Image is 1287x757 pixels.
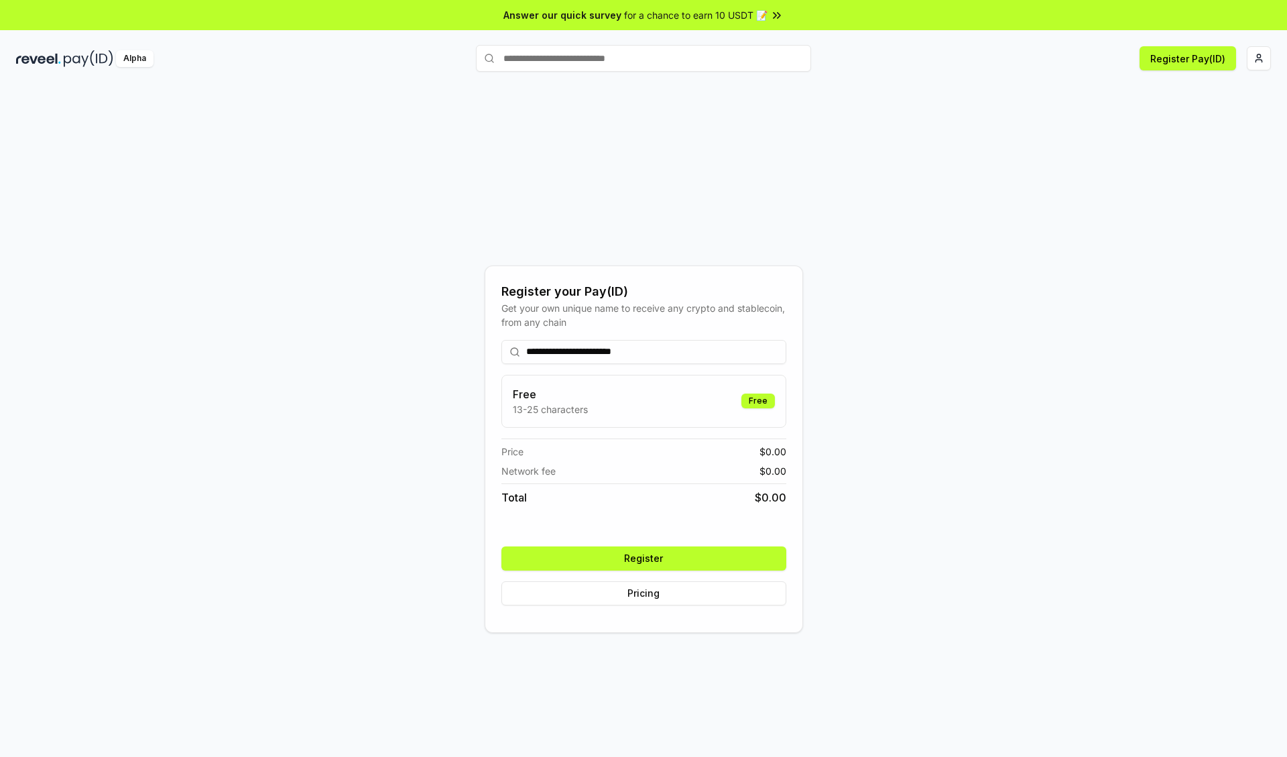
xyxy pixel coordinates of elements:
[513,386,588,402] h3: Free
[501,581,786,605] button: Pricing
[759,464,786,478] span: $ 0.00
[741,394,775,408] div: Free
[501,282,786,301] div: Register your Pay(ID)
[513,402,588,416] p: 13-25 characters
[1140,46,1236,70] button: Register Pay(ID)
[501,301,786,329] div: Get your own unique name to receive any crypto and stablecoin, from any chain
[759,445,786,459] span: $ 0.00
[503,8,621,22] span: Answer our quick survey
[624,8,768,22] span: for a chance to earn 10 USDT 📝
[501,464,556,478] span: Network fee
[501,445,524,459] span: Price
[64,50,113,67] img: pay_id
[501,489,527,506] span: Total
[755,489,786,506] span: $ 0.00
[116,50,154,67] div: Alpha
[16,50,61,67] img: reveel_dark
[501,546,786,571] button: Register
